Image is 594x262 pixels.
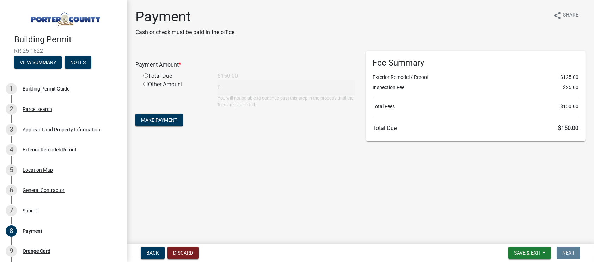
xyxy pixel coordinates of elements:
[563,84,578,91] span: $25.00
[6,124,17,135] div: 3
[14,60,62,65] wm-modal-confirm: Summary
[373,74,579,81] li: Exterior Remodel / Reroof
[560,103,578,110] span: $150.00
[560,74,578,81] span: $125.00
[138,72,212,80] div: Total Due
[373,103,579,110] li: Total Fees
[135,28,236,37] p: Cash or check must be paid in the office.
[23,147,76,152] div: Exterior Remodel/Reroof
[14,7,116,27] img: Porter County, Indiana
[135,8,236,25] h1: Payment
[23,127,100,132] div: Applicant and Property Information
[23,188,65,193] div: General Contractor
[130,61,361,69] div: Payment Amount
[138,80,212,108] div: Other Amount
[146,250,159,256] span: Back
[6,245,17,257] div: 9
[6,185,17,196] div: 6
[557,247,580,259] button: Next
[562,250,575,256] span: Next
[65,60,91,65] wm-modal-confirm: Notes
[14,56,62,69] button: View Summary
[514,250,541,256] span: Save & Exit
[6,225,17,237] div: 8
[6,205,17,216] div: 7
[135,114,183,126] button: Make Payment
[558,125,578,131] span: $150.00
[563,11,578,20] span: Share
[23,249,50,254] div: Orange Card
[373,125,579,131] h6: Total Due
[373,84,579,91] li: Inspection Fee
[65,56,91,69] button: Notes
[6,83,17,94] div: 1
[547,8,584,22] button: shareShare
[23,107,52,112] div: Parcel search
[141,247,165,259] button: Back
[508,247,551,259] button: Save & Exit
[6,104,17,115] div: 2
[6,144,17,155] div: 4
[23,86,69,91] div: Building Permit Guide
[141,117,177,123] span: Make Payment
[14,48,113,54] span: RR-25-1822
[23,229,42,233] div: Payment
[553,11,562,20] i: share
[167,247,199,259] button: Discard
[14,35,121,45] h4: Building Permit
[6,164,17,176] div: 5
[373,58,579,68] h6: Fee Summary
[23,208,38,213] div: Submit
[23,168,53,173] div: Location Map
